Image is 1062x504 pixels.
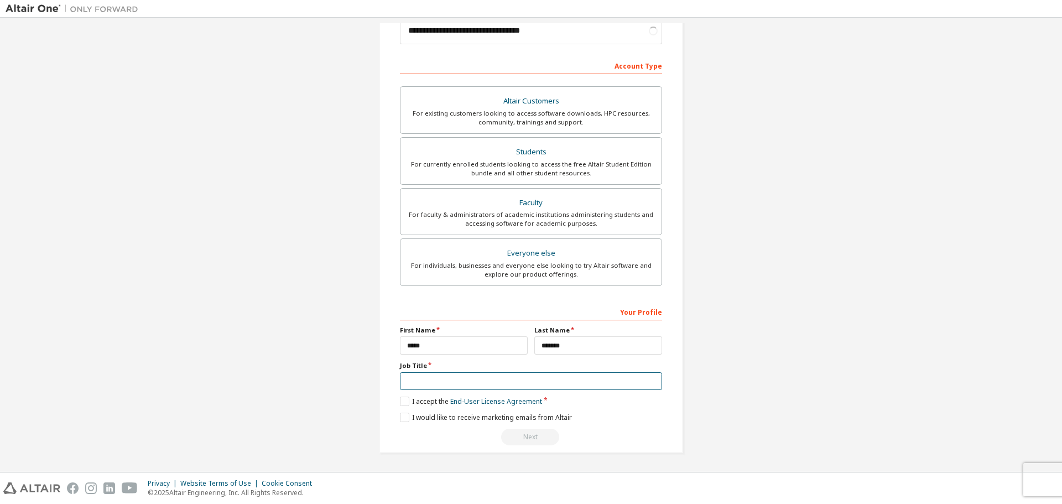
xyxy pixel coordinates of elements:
img: linkedin.svg [103,482,115,494]
div: For existing customers looking to access software downloads, HPC resources, community, trainings ... [407,109,655,127]
div: For faculty & administrators of academic institutions administering students and accessing softwa... [407,210,655,228]
div: For individuals, businesses and everyone else looking to try Altair software and explore our prod... [407,261,655,279]
div: Altair Customers [407,93,655,109]
img: altair_logo.svg [3,482,60,494]
label: Last Name [534,326,662,335]
img: youtube.svg [122,482,138,494]
div: Privacy [148,479,180,488]
div: Students [407,144,655,160]
div: Your Profile [400,303,662,320]
label: First Name [400,326,528,335]
img: instagram.svg [85,482,97,494]
img: Altair One [6,3,144,14]
div: Everyone else [407,246,655,261]
div: Please wait while checking email ... [400,429,662,445]
label: Job Title [400,361,662,370]
div: Account Type [400,56,662,74]
a: End-User License Agreement [450,397,542,406]
p: © 2025 Altair Engineering, Inc. All Rights Reserved. [148,488,319,497]
div: Faculty [407,195,655,211]
label: I accept the [400,397,542,406]
label: I would like to receive marketing emails from Altair [400,413,572,422]
div: For currently enrolled students looking to access the free Altair Student Edition bundle and all ... [407,160,655,178]
div: Cookie Consent [262,479,319,488]
img: facebook.svg [67,482,79,494]
div: Website Terms of Use [180,479,262,488]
